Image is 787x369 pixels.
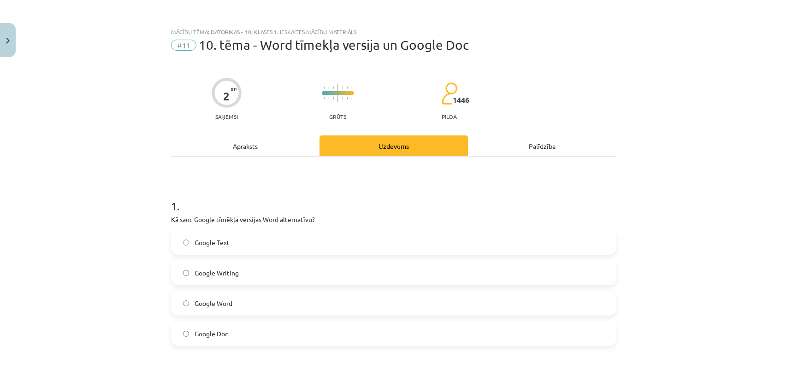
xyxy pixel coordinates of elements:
img: icon-long-line-d9ea69661e0d244f92f715978eff75569469978d946b2353a9bb055b3ed8787d.svg [337,84,338,102]
input: Google Word [183,300,189,306]
img: icon-short-line-57e1e144782c952c97e751825c79c345078a6d821885a25fce030b3d8c18986b.svg [333,87,334,89]
img: icon-short-line-57e1e144782c952c97e751825c79c345078a6d821885a25fce030b3d8c18986b.svg [347,97,348,100]
img: icon-short-line-57e1e144782c952c97e751825c79c345078a6d821885a25fce030b3d8c18986b.svg [328,87,329,89]
span: Google Writing [195,268,239,278]
span: Google Text [195,238,230,247]
img: icon-short-line-57e1e144782c952c97e751825c79c345078a6d821885a25fce030b3d8c18986b.svg [342,87,343,89]
img: icon-short-line-57e1e144782c952c97e751825c79c345078a6d821885a25fce030b3d8c18986b.svg [324,87,325,89]
img: students-c634bb4e5e11cddfef0936a35e636f08e4e9abd3cc4e673bd6f9a4125e45ecb1.svg [441,82,457,105]
p: Saņemsi [212,113,242,120]
img: icon-short-line-57e1e144782c952c97e751825c79c345078a6d821885a25fce030b3d8c18986b.svg [342,97,343,100]
img: icon-short-line-57e1e144782c952c97e751825c79c345078a6d821885a25fce030b3d8c18986b.svg [328,97,329,100]
div: Palīdzība [468,135,616,156]
img: icon-short-line-57e1e144782c952c97e751825c79c345078a6d821885a25fce030b3d8c18986b.svg [333,97,334,100]
div: Mācību tēma: Datorikas - 10. klases 1. ieskaites mācību materiāls [171,29,616,35]
input: Google Doc [183,331,189,337]
div: 2 [223,90,230,103]
input: Google Writing [183,270,189,276]
img: icon-short-line-57e1e144782c952c97e751825c79c345078a6d821885a25fce030b3d8c18986b.svg [351,87,352,89]
span: 10. tēma - Word tīmekļa versija un Google Doc [199,37,469,53]
img: icon-short-line-57e1e144782c952c97e751825c79c345078a6d821885a25fce030b3d8c18986b.svg [324,97,325,100]
div: Apraksts [171,135,320,156]
p: pilda [442,113,456,120]
p: Grūts [329,113,346,120]
span: Google Word [195,299,232,308]
span: Google Doc [195,329,228,339]
img: icon-short-line-57e1e144782c952c97e751825c79c345078a6d821885a25fce030b3d8c18986b.svg [347,87,348,89]
img: icon-close-lesson-0947bae3869378f0d4975bcd49f059093ad1ed9edebbc8119c70593378902aed.svg [6,38,10,44]
span: #11 [171,40,196,51]
div: Uzdevums [320,135,468,156]
img: icon-short-line-57e1e144782c952c97e751825c79c345078a6d821885a25fce030b3d8c18986b.svg [351,97,352,100]
span: XP [231,87,237,92]
h1: 1 . [171,183,616,212]
span: 1446 [453,96,469,104]
input: Google Text [183,240,189,246]
p: Kā sauc Google tīmēkļa versijas Word alternatīvu? [171,215,616,224]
